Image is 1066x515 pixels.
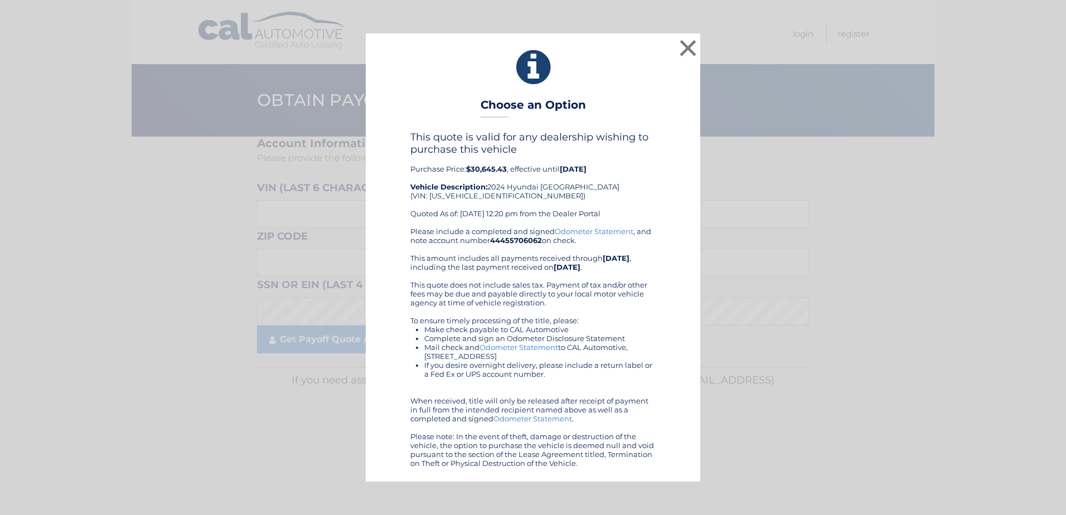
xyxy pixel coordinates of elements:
[560,164,587,173] b: [DATE]
[424,325,656,334] li: Make check payable to CAL Automotive
[554,263,580,271] b: [DATE]
[410,227,656,468] div: Please include a completed and signed , and note account number on check. This amount includes al...
[410,131,656,156] h4: This quote is valid for any dealership wishing to purchase this vehicle
[677,37,699,59] button: ×
[493,414,572,423] a: Odometer Statement
[410,131,656,227] div: Purchase Price: , effective until 2024 Hyundai [GEOGRAPHIC_DATA] (VIN: [US_VEHICLE_IDENTIFICATION...
[424,343,656,361] li: Mail check and to CAL Automotive, [STREET_ADDRESS]
[479,343,558,352] a: Odometer Statement
[490,236,542,245] b: 44455706062
[555,227,633,236] a: Odometer Statement
[424,361,656,378] li: If you desire overnight delivery, please include a return label or a Fed Ex or UPS account number.
[481,98,586,118] h3: Choose an Option
[466,164,507,173] b: $30,645.43
[603,254,629,263] b: [DATE]
[410,182,487,191] strong: Vehicle Description:
[424,334,656,343] li: Complete and sign an Odometer Disclosure Statement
